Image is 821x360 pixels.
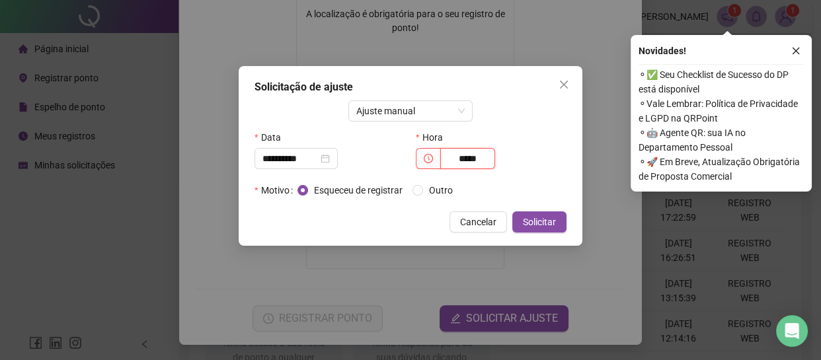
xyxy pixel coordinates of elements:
span: Solicitar [523,215,556,229]
span: Cancelar [460,215,496,229]
span: Esqueceu de registrar [308,183,407,198]
span: close [791,46,801,55]
span: Ajuste manual [356,101,465,121]
span: Novidades ! [639,44,686,58]
button: Close [553,74,574,95]
span: ⚬ Vale Lembrar: Política de Privacidade e LGPD na QRPoint [639,96,804,126]
label: Motivo [254,180,297,201]
button: Solicitar [512,211,567,233]
span: ⚬ ✅ Seu Checklist de Sucesso do DP está disponível [639,67,804,96]
span: close [559,79,569,90]
div: Open Intercom Messenger [776,315,808,347]
div: Solicitação de ajuste [254,79,567,95]
span: Outro [423,183,457,198]
button: Cancelar [450,211,507,233]
span: ⚬ 🤖 Agente QR: sua IA no Departamento Pessoal [639,126,804,155]
label: Hora [416,127,451,148]
span: ⚬ 🚀 Em Breve, Atualização Obrigatória de Proposta Comercial [639,155,804,184]
label: Data [254,127,289,148]
span: clock-circle [424,154,433,163]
